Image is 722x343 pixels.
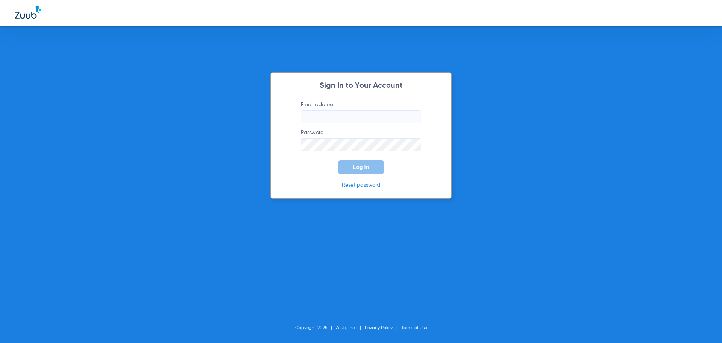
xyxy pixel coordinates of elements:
li: Copyright 2025 [295,324,336,332]
h2: Sign In to Your Account [290,82,432,90]
a: Reset password [342,183,380,188]
a: Terms of Use [401,326,427,330]
label: Email address [301,101,421,123]
a: Privacy Policy [365,326,393,330]
img: Zuub Logo [15,6,41,19]
button: Log In [338,160,384,174]
span: Log In [353,164,369,170]
input: Password [301,138,421,151]
li: Zuub, Inc. [336,324,365,332]
input: Email address [301,110,421,123]
label: Password [301,129,421,151]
